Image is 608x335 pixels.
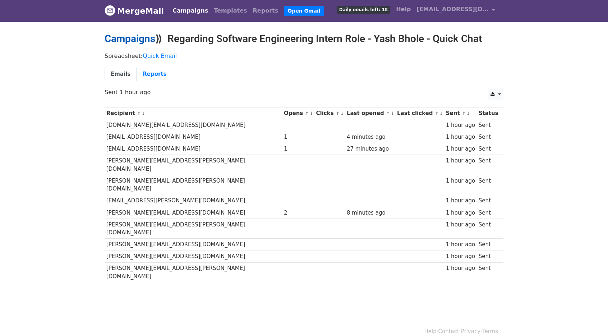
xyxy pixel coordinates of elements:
[250,4,281,18] a: Reports
[477,207,500,219] td: Sent
[141,111,145,116] a: ↓
[466,111,470,116] a: ↓
[416,5,488,14] span: [EMAIL_ADDRESS][DOMAIN_NAME]
[282,107,314,119] th: Opens
[143,52,177,59] a: Quick Email
[446,145,475,153] div: 1 hour ago
[105,251,282,262] td: [PERSON_NAME][EMAIL_ADDRESS][DOMAIN_NAME]
[105,175,282,195] td: [PERSON_NAME][EMAIL_ADDRESS][PERSON_NAME][DOMAIN_NAME]
[105,88,503,96] p: Sent 1 hour ago
[444,107,477,119] th: Sent
[446,209,475,217] div: 1 hour ago
[211,4,250,18] a: Templates
[345,107,395,119] th: Last opened
[386,111,390,116] a: ↑
[477,107,500,119] th: Status
[105,107,282,119] th: Recipient
[347,209,393,217] div: 8 minutes ago
[105,33,503,45] h2: ⟫ Regarding Software Engineering Intern Role - Yash Bhole - Quick Chat
[105,3,164,18] a: MergeMail
[446,157,475,165] div: 1 hour ago
[284,145,313,153] div: 1
[477,219,500,239] td: Sent
[446,133,475,141] div: 1 hour ago
[105,33,155,45] a: Campaigns
[105,239,282,251] td: [PERSON_NAME][EMAIL_ADDRESS][DOMAIN_NAME]
[334,2,393,17] a: Daily emails left: 18
[105,67,137,82] a: Emails
[477,175,500,195] td: Sent
[446,240,475,249] div: 1 hour ago
[446,252,475,261] div: 1 hour ago
[424,328,437,335] a: Help
[337,6,390,14] span: Daily emails left: 18
[435,111,439,116] a: ↑
[137,67,172,82] a: Reports
[477,262,500,282] td: Sent
[284,6,324,16] a: Open Gmail
[340,111,344,116] a: ↓
[170,4,211,18] a: Campaigns
[477,119,500,131] td: Sent
[461,328,480,335] a: Privacy
[439,111,443,116] a: ↓
[336,111,340,116] a: ↑
[314,107,345,119] th: Clicks
[305,111,309,116] a: ↑
[438,328,459,335] a: Contact
[309,111,313,116] a: ↓
[105,131,282,143] td: [EMAIL_ADDRESS][DOMAIN_NAME]
[347,133,393,141] div: 4 minutes ago
[572,300,608,335] iframe: Chat Widget
[284,209,313,217] div: 2
[393,2,414,17] a: Help
[105,52,503,60] p: Spreadsheet:
[477,195,500,207] td: Sent
[105,5,115,16] img: MergeMail logo
[105,155,282,175] td: [PERSON_NAME][EMAIL_ADDRESS][PERSON_NAME][DOMAIN_NAME]
[105,219,282,239] td: [PERSON_NAME][EMAIL_ADDRESS][PERSON_NAME][DOMAIN_NAME]
[477,155,500,175] td: Sent
[446,221,475,229] div: 1 hour ago
[284,133,313,141] div: 1
[105,143,282,155] td: [EMAIL_ADDRESS][DOMAIN_NAME]
[446,197,475,205] div: 1 hour ago
[462,111,466,116] a: ↑
[477,143,500,155] td: Sent
[347,145,393,153] div: 27 minutes ago
[477,239,500,251] td: Sent
[105,195,282,207] td: [EMAIL_ADDRESS][PERSON_NAME][DOMAIN_NAME]
[105,262,282,282] td: [PERSON_NAME][EMAIL_ADDRESS][PERSON_NAME][DOMAIN_NAME]
[446,177,475,185] div: 1 hour ago
[446,121,475,129] div: 1 hour ago
[446,264,475,272] div: 1 hour ago
[477,131,500,143] td: Sent
[482,328,498,335] a: Terms
[477,251,500,262] td: Sent
[414,2,498,19] a: [EMAIL_ADDRESS][DOMAIN_NAME]
[105,207,282,219] td: [PERSON_NAME][EMAIL_ADDRESS][DOMAIN_NAME]
[137,111,141,116] a: ↑
[395,107,444,119] th: Last clicked
[105,119,282,131] td: [DOMAIN_NAME][EMAIL_ADDRESS][DOMAIN_NAME]
[391,111,395,116] a: ↓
